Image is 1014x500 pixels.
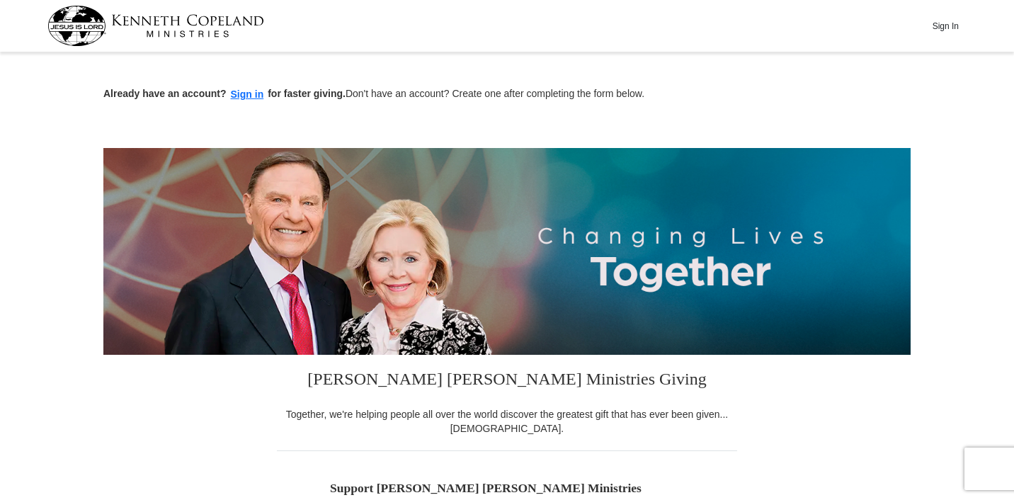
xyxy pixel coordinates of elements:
[277,355,737,407] h3: [PERSON_NAME] [PERSON_NAME] Ministries Giving
[924,15,967,37] button: Sign In
[47,6,264,46] img: kcm-header-logo.svg
[277,407,737,436] div: Together, we're helping people all over the world discover the greatest gift that has ever been g...
[103,88,346,99] strong: Already have an account? for faster giving.
[227,86,268,103] button: Sign in
[103,86,911,103] p: Don't have an account? Create one after completing the form below.
[330,481,684,496] h5: Support [PERSON_NAME] [PERSON_NAME] Ministries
